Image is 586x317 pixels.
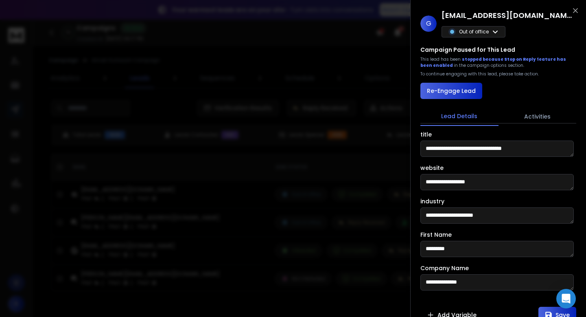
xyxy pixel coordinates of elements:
[459,29,489,35] p: Out of office
[420,265,469,271] label: Company Name
[420,107,499,126] button: Lead Details
[420,83,482,99] button: Re-Engage Lead
[499,108,577,125] button: Activities
[420,46,515,54] h3: Campaign Paused for This Lead
[442,10,572,21] h1: [EMAIL_ADDRESS][DOMAIN_NAME]
[420,132,432,137] label: title
[420,232,452,238] label: First Name
[420,56,576,68] div: This lead has been in the campaign options section.
[556,289,576,308] div: Open Intercom Messenger
[420,56,566,68] span: stopped because Stop on Reply feature has been enabled
[420,71,539,77] p: To continue engaging with this lead, please take action.
[420,165,444,171] label: website
[420,198,444,204] label: industry
[420,15,437,32] span: G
